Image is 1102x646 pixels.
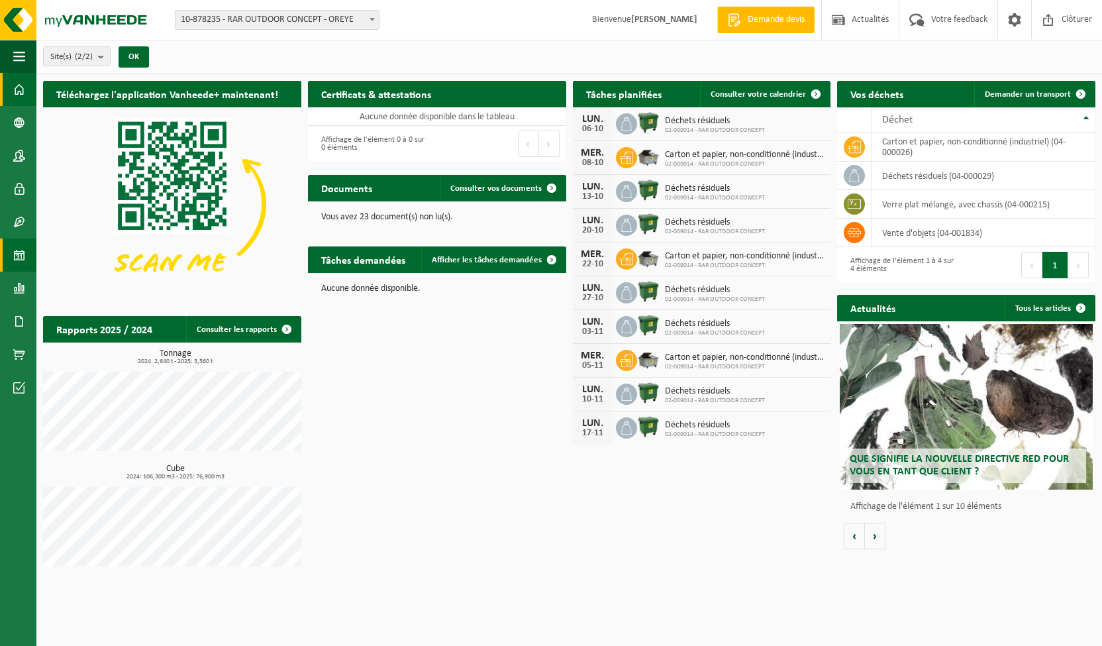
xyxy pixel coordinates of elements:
[43,81,291,107] h2: Téléchargez l'application Vanheede+ maintenant!
[321,213,553,222] p: Vous avez 23 document(s) non lu(s).
[665,116,765,127] span: Déchets résiduels
[744,13,808,27] span: Demande devis
[637,415,660,438] img: WB-1100-HPE-GN-01
[865,523,885,549] button: Volgende
[50,47,93,67] span: Site(s)
[985,90,1071,99] span: Demander un transport
[579,260,606,269] div: 22-10
[308,81,444,107] h2: Certificats & attestations
[308,246,419,272] h2: Tâches demandées
[637,145,660,168] img: WB-5000-GAL-GY-04
[665,420,765,431] span: Déchets résiduels
[579,182,606,192] div: LUN.
[850,454,1069,477] span: Que signifie la nouvelle directive RED pour vous en tant que client ?
[175,11,379,29] span: 10-878235 - RAR OUTDOOR CONCEPT - OREYE
[50,464,301,480] h3: Cube
[700,81,829,107] a: Consulter votre calendrier
[665,319,765,329] span: Déchets résiduels
[872,133,1095,162] td: carton et papier, non-conditionné (industriel) (04-000026)
[579,395,606,404] div: 10-11
[665,285,765,296] span: Déchets résiduels
[837,81,917,107] h2: Vos déchets
[637,314,660,337] img: WB-1100-HPE-GN-01
[631,15,697,25] strong: [PERSON_NAME]
[637,111,660,134] img: WB-1100-HPE-GN-01
[440,175,565,201] a: Consulter vos documents
[872,219,1095,247] td: vente d'objets (04-001834)
[579,283,606,294] div: LUN.
[665,217,765,228] span: Déchets résiduels
[665,352,825,363] span: Carton et papier, non-conditionné (industriel)
[872,190,1095,219] td: verre plat mélangé, avec chassis (04-000215)
[850,502,1089,511] p: Affichage de l'élément 1 sur 10 éléments
[637,179,660,201] img: WB-1100-HPE-GN-01
[844,250,960,280] div: Affichage de l'élément 1 à 4 sur 4 éléments
[665,160,825,168] span: 02-009014 - RAR OUTDOOR CONCEPT
[1042,252,1068,278] button: 1
[579,114,606,125] div: LUN.
[844,523,865,549] button: Vorige
[50,358,301,365] span: 2024: 2,640 t - 2025: 3,560 t
[1005,295,1094,321] a: Tous les articles
[50,349,301,365] h3: Tonnage
[837,295,909,321] h2: Actualités
[308,107,566,126] td: Aucune donnée disponible dans le tableau
[1068,252,1089,278] button: Next
[579,418,606,429] div: LUN.
[579,429,606,438] div: 17-11
[43,316,166,342] h2: Rapports 2025 / 2024
[665,127,765,135] span: 02-009014 - RAR OUTDOOR CONCEPT
[665,329,765,337] span: 02-009014 - RAR OUTDOOR CONCEPT
[579,192,606,201] div: 13-10
[421,246,565,273] a: Afficher les tâches demandées
[432,256,542,264] span: Afficher les tâches demandées
[573,81,675,107] h2: Tâches planifiées
[579,361,606,370] div: 05-11
[637,213,660,235] img: WB-1100-HPE-GN-01
[882,115,913,125] span: Déchet
[637,348,660,370] img: WB-5000-GAL-GY-04
[43,107,301,301] img: Download de VHEPlus App
[665,431,765,439] span: 02-009014 - RAR OUTDOOR CONCEPT
[711,90,806,99] span: Consulter votre calendrier
[665,296,765,303] span: 02-009014 - RAR OUTDOOR CONCEPT
[75,52,93,61] count: (2/2)
[717,7,815,33] a: Demande devis
[50,474,301,480] span: 2024: 106,300 m3 - 2025: 76,900 m3
[637,280,660,303] img: WB-1100-HPE-GN-01
[579,294,606,303] div: 27-10
[665,184,765,194] span: Déchets résiduels
[186,316,300,343] a: Consulter les rapports
[579,158,606,168] div: 08-10
[539,131,560,157] button: Next
[579,125,606,134] div: 06-10
[579,215,606,226] div: LUN.
[665,397,765,405] span: 02-009014 - RAR OUTDOOR CONCEPT
[665,386,765,397] span: Déchets résiduels
[872,162,1095,190] td: déchets résiduels (04-000029)
[119,46,149,68] button: OK
[43,46,111,66] button: Site(s)(2/2)
[579,226,606,235] div: 20-10
[579,249,606,260] div: MER.
[974,81,1094,107] a: Demander un transport
[579,327,606,337] div: 03-11
[665,251,825,262] span: Carton et papier, non-conditionné (industriel)
[450,184,542,193] span: Consulter vos documents
[579,384,606,395] div: LUN.
[637,246,660,269] img: WB-5000-GAL-GY-04
[840,324,1093,490] a: Que signifie la nouvelle directive RED pour vous en tant que client ?
[315,129,430,158] div: Affichage de l'élément 0 à 0 sur 0 éléments
[175,10,379,30] span: 10-878235 - RAR OUTDOOR CONCEPT - OREYE
[321,284,553,294] p: Aucune donnée disponible.
[579,148,606,158] div: MER.
[308,175,385,201] h2: Documents
[637,382,660,404] img: WB-1100-HPE-GN-01
[518,131,539,157] button: Previous
[665,194,765,202] span: 02-009014 - RAR OUTDOOR CONCEPT
[1021,252,1042,278] button: Previous
[665,150,825,160] span: Carton et papier, non-conditionné (industriel)
[579,317,606,327] div: LUN.
[579,350,606,361] div: MER.
[665,363,825,371] span: 02-009014 - RAR OUTDOOR CONCEPT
